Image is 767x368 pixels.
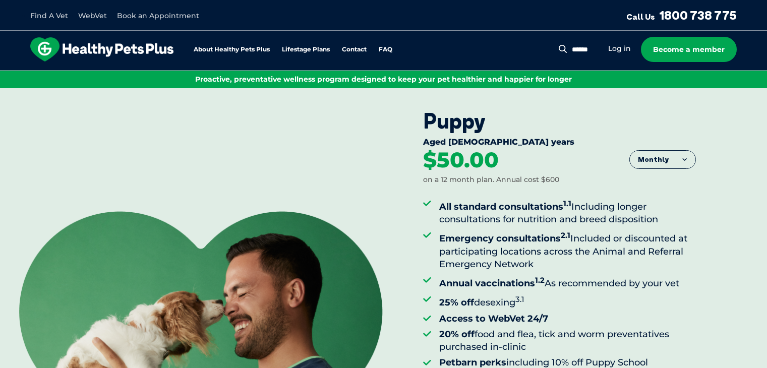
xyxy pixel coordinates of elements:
[535,275,545,285] sup: 1.2
[563,199,571,208] sup: 1.1
[626,8,737,23] a: Call Us1800 738 775
[30,37,173,62] img: hpp-logo
[423,108,696,134] div: Puppy
[641,37,737,62] a: Become a member
[439,229,696,271] li: Included or discounted at participating locations across the Animal and Referral Emergency Network
[439,278,545,289] strong: Annual vaccinations
[557,44,569,54] button: Search
[423,175,559,185] div: on a 12 month plan. Annual cost $600
[439,197,696,226] li: Including longer consultations for nutrition and breed disposition
[379,46,392,53] a: FAQ
[423,149,499,171] div: $50.00
[439,201,571,212] strong: All standard consultations
[342,46,367,53] a: Contact
[626,12,655,22] span: Call Us
[439,274,696,290] li: As recommended by your vet
[439,297,474,308] strong: 25% off
[30,11,68,20] a: Find A Vet
[561,230,570,240] sup: 2.1
[439,293,696,309] li: desexing
[117,11,199,20] a: Book an Appointment
[194,46,270,53] a: About Healthy Pets Plus
[439,357,506,368] strong: Petbarn perks
[195,75,572,84] span: Proactive, preventative wellness program designed to keep your pet healthier and happier for longer
[608,44,631,53] a: Log in
[423,137,696,149] div: Aged [DEMOGRAPHIC_DATA] years
[630,151,695,169] button: Monthly
[439,233,570,244] strong: Emergency consultations
[439,313,548,324] strong: Access to WebVet 24/7
[515,294,524,304] sup: 3.1
[439,329,475,340] strong: 20% off
[282,46,330,53] a: Lifestage Plans
[78,11,107,20] a: WebVet
[439,328,696,353] li: food and flea, tick and worm preventatives purchased in-clinic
